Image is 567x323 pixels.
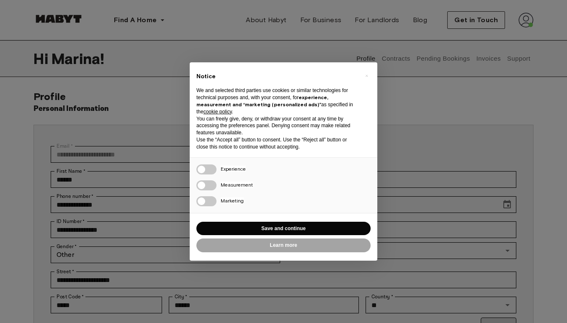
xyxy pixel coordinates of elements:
[196,94,328,108] strong: experience, measurement and “marketing (personalized ads)”
[196,87,357,115] p: We and selected third parties use cookies or similar technologies for technical purposes and, wit...
[360,69,373,82] button: Close this notice
[221,197,244,204] span: Marketing
[196,72,357,81] h2: Notice
[365,71,368,81] span: ×
[196,238,371,252] button: Learn more
[196,222,371,236] button: Save and continue
[196,115,357,136] p: You can freely give, deny, or withdraw your consent at any time by accessing the preferences pane...
[204,109,232,115] a: cookie policy
[221,182,253,188] span: Measurement
[196,136,357,151] p: Use the “Accept all” button to consent. Use the “Reject all” button or close this notice to conti...
[221,166,246,172] span: Experience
